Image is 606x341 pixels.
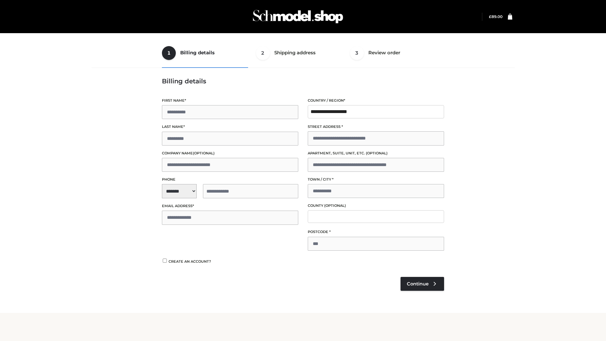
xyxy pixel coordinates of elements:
[169,259,211,264] span: Create an account?
[489,14,491,19] span: £
[401,277,444,291] a: Continue
[308,150,444,156] label: Apartment, suite, unit, etc.
[308,203,444,209] label: County
[308,124,444,130] label: Street address
[308,176,444,182] label: Town / City
[162,77,444,85] h3: Billing details
[162,124,298,130] label: Last name
[162,150,298,156] label: Company name
[489,14,502,19] bdi: 89.00
[324,203,346,208] span: (optional)
[407,281,429,287] span: Continue
[489,14,502,19] a: £89.00
[193,151,215,155] span: (optional)
[162,98,298,104] label: First name
[308,98,444,104] label: Country / Region
[162,259,168,263] input: Create an account?
[308,229,444,235] label: Postcode
[366,151,388,155] span: (optional)
[251,4,345,29] img: Schmodel Admin 964
[162,203,298,209] label: Email address
[162,176,298,182] label: Phone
